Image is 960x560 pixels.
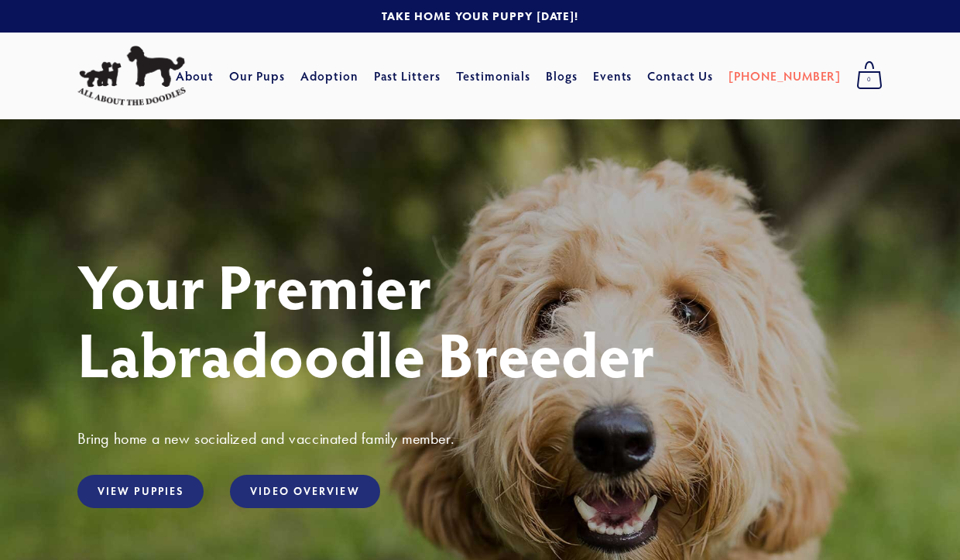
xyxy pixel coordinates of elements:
[176,62,214,90] a: About
[849,57,890,95] a: 0 items in cart
[229,62,286,90] a: Our Pups
[729,62,841,90] a: [PHONE_NUMBER]
[230,475,379,508] a: Video Overview
[856,70,883,90] span: 0
[546,62,578,90] a: Blogs
[647,62,713,90] a: Contact Us
[77,251,883,387] h1: Your Premier Labradoodle Breeder
[77,428,883,448] h3: Bring home a new socialized and vaccinated family member.
[300,62,358,90] a: Adoption
[456,62,531,90] a: Testimonials
[77,46,186,106] img: All About The Doodles
[77,475,204,508] a: View Puppies
[593,62,633,90] a: Events
[374,67,441,84] a: Past Litters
